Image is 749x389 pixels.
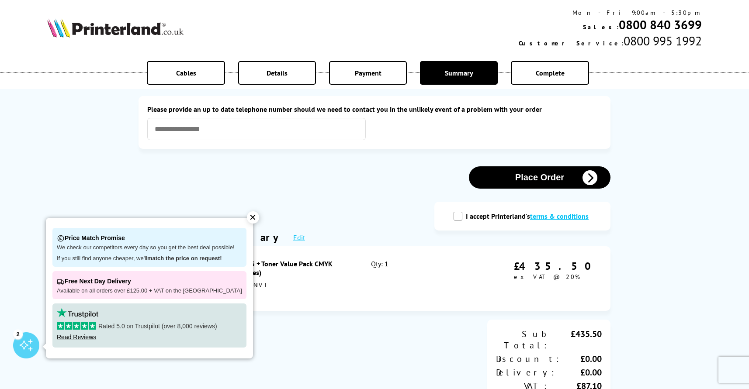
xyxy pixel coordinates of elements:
div: C235V_DNIVL [220,281,352,289]
p: We check our competitors every day so you get the best deal possible! [57,244,242,251]
p: Free Next Day Delivery [57,275,242,287]
div: £435.50 [549,328,602,351]
div: £0.00 [556,367,602,378]
div: £0.00 [561,353,602,365]
div: Discount: [496,353,561,365]
span: ex VAT @ 20% [514,273,580,281]
div: 2 [13,329,23,339]
span: Complete [536,69,565,77]
label: I accept Printerland's [466,212,593,220]
p: Price Match Promise [57,232,242,244]
button: Place Order [469,166,610,189]
img: trustpilot rating [57,308,98,318]
a: Read Reviews [57,334,96,341]
div: Mon - Fri 9:00am - 5:30pm [519,9,702,17]
div: Qty: 1 [371,259,461,298]
span: Details [267,69,288,77]
span: Sales: [583,23,619,31]
div: ✕ [247,211,259,224]
div: Sub Total: [496,328,549,351]
p: If you still find anyone cheaper, we'll [57,255,242,262]
a: 0800 840 3699 [619,17,702,33]
span: 0800 995 1992 [624,33,702,49]
img: Printerland Logo [47,18,184,38]
span: Customer Service: [519,39,624,47]
div: Delivery: [496,367,556,378]
a: modal_tc [530,212,589,220]
p: Rated 5.0 on Trustpilot (over 8,000 reviews) [57,322,242,330]
label: Please provide an up to date telephone number should we need to contact you in the unlikely event... [147,105,602,114]
span: Summary [445,69,473,77]
a: Edit [293,233,305,242]
img: stars-5.svg [57,322,96,330]
span: Payment [355,69,381,77]
strong: match the price on request! [147,255,222,262]
div: £435.50 [514,259,597,273]
span: Cables [176,69,196,77]
div: Xerox C235 + Toner Value Pack CMYK (1,500 Pages) [220,259,352,277]
p: Available on all orders over £125.00 + VAT on the [GEOGRAPHIC_DATA] [57,287,242,295]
